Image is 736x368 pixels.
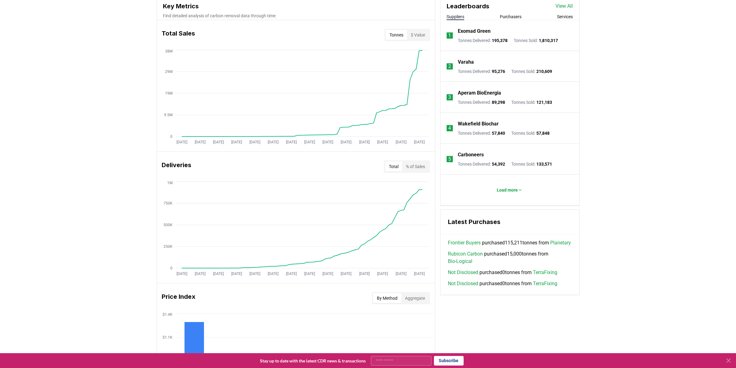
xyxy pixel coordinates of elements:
tspan: [DATE] [268,140,279,145]
h3: Deliveries [162,160,192,173]
p: 5 [448,155,451,163]
tspan: [DATE] [304,140,315,145]
a: Aperam BioEnergia [458,89,501,97]
h3: Price Index [162,292,196,304]
button: Aggregate [401,293,429,303]
a: Bio-Logical [448,258,472,265]
span: 210,609 [536,69,552,74]
p: 3 [448,94,451,101]
tspan: [DATE] [177,272,187,276]
tspan: [DATE] [377,140,388,145]
button: Services [557,14,573,20]
tspan: $1.1K [163,335,172,340]
span: 57,848 [536,131,550,136]
tspan: 29M [165,70,172,74]
tspan: [DATE] [231,140,242,145]
p: Find detailed analysis of carbon removal data through time. [163,13,429,19]
h3: Leaderboards [447,2,489,11]
a: Wakefield Biochar [458,120,499,128]
button: Suppliers [447,14,464,20]
p: Tonnes Delivered : [458,99,505,105]
tspan: 750K [164,201,172,205]
a: Not Disclosed [448,269,478,276]
p: 4 [448,125,451,132]
button: % of Sales [402,162,429,171]
tspan: 500K [164,223,172,227]
tspan: [DATE] [195,272,206,276]
button: By Method [373,293,401,303]
button: $ Value [407,30,429,40]
tspan: 250K [164,244,172,249]
span: 95,276 [492,69,505,74]
h3: Total Sales [162,29,195,41]
button: Load more [492,184,528,196]
p: Tonnes Sold : [511,161,552,167]
p: Tonnes Sold : [514,37,558,44]
tspan: [DATE] [249,272,260,276]
tspan: [DATE] [341,272,351,276]
tspan: $1.4K [163,312,172,317]
tspan: [DATE] [195,140,206,145]
span: 195,378 [492,38,508,43]
h3: Latest Purchases [448,217,572,226]
tspan: 0 [170,134,172,139]
tspan: 38M [165,49,172,53]
tspan: [DATE] [213,140,224,145]
tspan: 19M [165,91,172,95]
span: 89,298 [492,100,505,105]
tspan: [DATE] [249,140,260,145]
tspan: [DATE] [395,272,406,276]
p: Tonnes Sold : [511,68,552,74]
a: Exomad Green [458,27,491,35]
tspan: [DATE] [213,272,224,276]
a: Not Disclosed [448,280,478,287]
h3: Key Metrics [163,2,429,11]
p: Tonnes Delivered : [458,130,505,136]
span: purchased 15,000 tonnes from [448,250,572,265]
p: Tonnes Delivered : [458,37,508,44]
a: Frontier Buyers [448,239,481,247]
span: 57,840 [492,131,505,136]
tspan: [DATE] [414,272,424,276]
a: Planetary [550,239,571,247]
tspan: [DATE] [359,140,370,145]
span: purchased 0 tonnes from [448,269,557,276]
p: Tonnes Delivered : [458,161,505,167]
a: Carboneers [458,151,484,159]
a: Varaha [458,58,474,66]
a: Rubicon Carbon [448,250,483,258]
tspan: 0 [170,266,172,270]
button: Total [385,162,402,171]
tspan: [DATE] [395,140,406,145]
tspan: [DATE] [286,140,297,145]
button: Tonnes [386,30,407,40]
tspan: [DATE] [322,272,333,276]
span: purchased 115,211 tonnes from [448,239,571,247]
span: 1,810,317 [539,38,558,43]
tspan: 9.5M [164,113,172,117]
tspan: [DATE] [414,140,424,145]
tspan: [DATE] [322,140,333,145]
tspan: 1M [167,181,172,185]
span: purchased 0 tonnes from [448,280,557,287]
p: Tonnes Delivered : [458,68,505,74]
tspan: [DATE] [377,272,388,276]
p: Load more [497,187,518,193]
a: TerraFixing [533,269,557,276]
tspan: [DATE] [231,272,242,276]
tspan: [DATE] [304,272,315,276]
tspan: [DATE] [359,272,370,276]
tspan: [DATE] [341,140,351,145]
p: Tonnes Sold : [511,99,552,105]
span: 54,392 [492,162,505,167]
p: Tonnes Sold : [511,130,550,136]
a: View All [556,2,573,10]
p: 1 [448,32,451,39]
tspan: [DATE] [286,272,297,276]
span: 133,571 [536,162,552,167]
tspan: [DATE] [177,140,187,145]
